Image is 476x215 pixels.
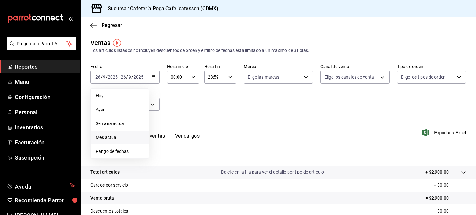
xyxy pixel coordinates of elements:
[100,133,200,144] div: navigation tabs
[128,75,131,80] input: --
[102,22,122,28] span: Regresar
[15,78,75,86] span: Menú
[96,120,144,127] span: Semana actual
[15,196,75,204] span: Recomienda Parrot
[221,169,324,175] p: Da clic en la fila para ver el detalle por tipo de artículo
[90,151,466,158] p: Resumen
[119,75,120,80] span: -
[324,74,374,80] span: Elige los canales de venta
[101,75,103,80] span: /
[95,75,101,80] input: --
[131,75,133,80] span: /
[90,208,128,214] p: Descuentos totales
[103,5,218,12] h3: Sucursal: Cafetería Poga Cafelicatessen (CDMX)
[96,92,144,99] span: Hoy
[90,22,122,28] button: Regresar
[96,106,144,113] span: Ayer
[4,45,76,51] a: Pregunta a Parrot AI
[434,182,466,188] p: + $0.00
[90,47,466,54] div: Los artículos listados no incluyen descuentos de orden y el filtro de fechas está limitado a un m...
[15,182,67,189] span: Ayuda
[424,129,466,136] button: Exportar a Excel
[90,182,128,188] p: Cargos por servicio
[113,39,121,47] img: Tooltip marker
[96,134,144,141] span: Mes actual
[103,75,106,80] input: --
[15,123,75,131] span: Inventarios
[126,75,128,80] span: /
[15,108,75,116] span: Personal
[17,41,67,47] span: Pregunta a Parrot AI
[244,64,313,69] label: Marca
[90,195,114,201] p: Venta bruta
[141,133,165,144] button: Ver ventas
[15,93,75,101] span: Configuración
[108,75,118,80] input: ----
[7,37,76,50] button: Pregunta a Parrot AI
[68,16,73,21] button: open_drawer_menu
[96,148,144,155] span: Rango de fechas
[133,75,144,80] input: ----
[90,38,110,47] div: Ventas
[248,74,279,80] span: Elige las marcas
[15,138,75,147] span: Facturación
[204,64,236,69] label: Hora fin
[397,64,466,69] label: Tipo de orden
[425,195,466,201] p: = $2,900.00
[401,74,446,80] span: Elige los tipos de orden
[435,208,466,214] p: - $0.00
[425,169,449,175] p: + $2,900.00
[175,133,200,144] button: Ver cargos
[15,62,75,71] span: Reportes
[90,64,160,69] label: Fecha
[167,64,199,69] label: Hora inicio
[106,75,108,80] span: /
[121,75,126,80] input: --
[15,153,75,162] span: Suscripción
[90,169,120,175] p: Total artículos
[320,64,390,69] label: Canal de venta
